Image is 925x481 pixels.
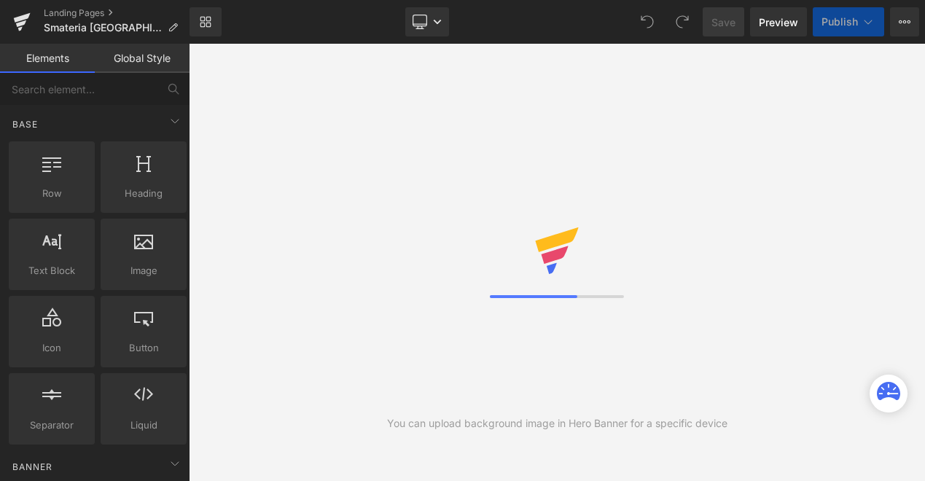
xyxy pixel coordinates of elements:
[711,15,735,30] span: Save
[190,7,222,36] a: New Library
[387,415,727,431] div: You can upload background image in Hero Banner for a specific device
[813,7,884,36] button: Publish
[750,7,807,36] a: Preview
[890,7,919,36] button: More
[633,7,662,36] button: Undo
[668,7,697,36] button: Redo
[821,16,858,28] span: Publish
[44,22,162,34] span: Smateria [GEOGRAPHIC_DATA]
[11,460,54,474] span: Banner
[44,7,190,19] a: Landing Pages
[105,418,182,433] span: Liquid
[13,186,90,201] span: Row
[105,340,182,356] span: Button
[13,340,90,356] span: Icon
[13,418,90,433] span: Separator
[13,263,90,278] span: Text Block
[105,263,182,278] span: Image
[95,44,190,73] a: Global Style
[11,117,39,131] span: Base
[105,186,182,201] span: Heading
[759,15,798,30] span: Preview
